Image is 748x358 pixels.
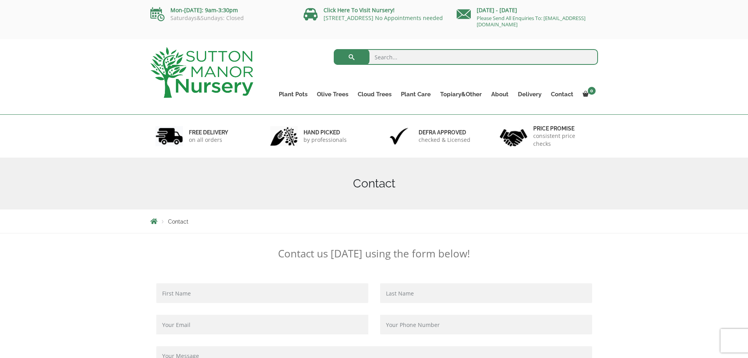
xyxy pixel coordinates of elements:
img: 2.jpg [270,126,298,146]
a: Cloud Trees [353,89,396,100]
p: Contact us [DATE] using the form below! [150,247,598,260]
input: Your Email [156,315,368,334]
input: Your Phone Number [380,315,592,334]
img: 1.jpg [155,126,183,146]
p: Mon-[DATE]: 9am-3:30pm [150,6,292,15]
a: Olive Trees [312,89,353,100]
input: Last Name [380,283,592,303]
img: logo [150,47,253,98]
p: by professionals [304,136,347,144]
p: on all orders [189,136,228,144]
img: 4.jpg [500,124,527,148]
nav: Breadcrumbs [150,218,598,224]
a: About [486,89,513,100]
a: [STREET_ADDRESS] No Appointments needed [324,14,443,22]
a: Topiary&Other [435,89,486,100]
h6: hand picked [304,129,347,136]
a: 0 [578,89,598,100]
span: Contact [168,218,188,225]
p: checked & Licensed [419,136,470,144]
h6: Defra approved [419,129,470,136]
a: Plant Pots [274,89,312,100]
h6: Price promise [533,125,593,132]
a: Click Here To Visit Nursery! [324,6,395,14]
span: 0 [588,87,596,95]
input: Search... [334,49,598,65]
p: consistent price checks [533,132,593,148]
p: Saturdays&Sundays: Closed [150,15,292,21]
a: Contact [546,89,578,100]
p: [DATE] - [DATE] [457,6,598,15]
input: First Name [156,283,368,303]
img: 3.jpg [385,126,413,146]
a: Plant Care [396,89,435,100]
h6: FREE DELIVERY [189,129,228,136]
a: Please Send All Enquiries To: [EMAIL_ADDRESS][DOMAIN_NAME] [477,15,585,28]
a: Delivery [513,89,546,100]
h1: Contact [150,176,598,191]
